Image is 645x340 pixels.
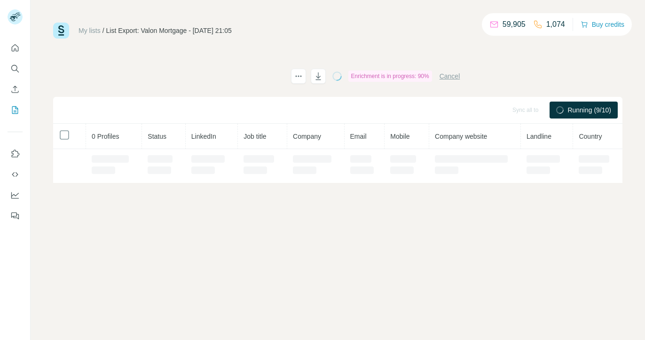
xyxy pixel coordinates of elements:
[191,133,216,140] span: LinkedIn
[92,133,119,140] span: 0 Profiles
[106,26,232,35] div: List Export: Valon Mortgage - [DATE] 21:05
[546,19,565,30] p: 1,074
[350,133,367,140] span: Email
[567,105,611,115] span: Running (9/10)
[291,69,306,84] button: actions
[8,145,23,162] button: Use Surfe on LinkedIn
[440,71,460,81] button: Cancel
[8,187,23,204] button: Dashboard
[148,133,166,140] span: Status
[53,23,69,39] img: Surfe Logo
[244,133,266,140] span: Job title
[348,71,432,82] div: Enrichment is in progress: 90%
[79,27,101,34] a: My lists
[8,40,23,56] button: Quick start
[579,133,602,140] span: Country
[503,19,526,30] p: 59,905
[8,166,23,183] button: Use Surfe API
[8,60,23,77] button: Search
[527,133,551,140] span: Landline
[53,69,283,84] h1: List Export: Valon Mortgage - [DATE] 21:05
[8,207,23,224] button: Feedback
[293,133,321,140] span: Company
[581,18,624,31] button: Buy credits
[390,133,409,140] span: Mobile
[102,26,104,35] li: /
[8,81,23,98] button: Enrich CSV
[8,102,23,119] button: My lists
[435,133,487,140] span: Company website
